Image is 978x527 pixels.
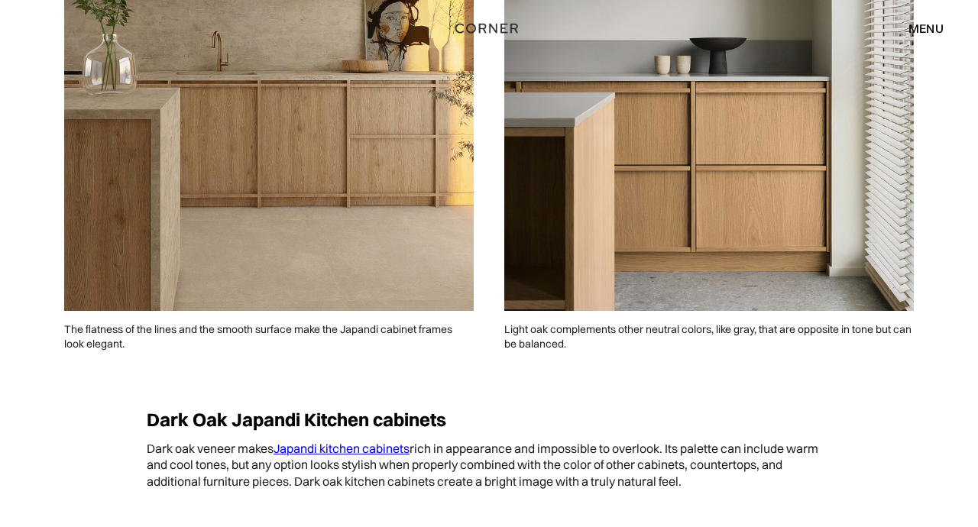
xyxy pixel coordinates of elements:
[147,441,831,490] p: Dark oak veneer makes rich in appearance and impossible to overlook. Its palette can include warm...
[64,311,474,363] p: The flatness of the lines and the smooth surface make the Japandi cabinet frames look elegant.
[147,408,446,431] strong: Dark Oak Japandi Kitchen cabinets
[504,311,914,363] p: Light oak complements other neutral colors, like gray, that are opposite in tone but can be balan...
[893,15,944,41] div: menu
[274,441,410,456] a: Japandi kitchen cabinets
[908,22,944,34] div: menu
[147,498,831,515] p: ‍
[449,18,529,38] a: home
